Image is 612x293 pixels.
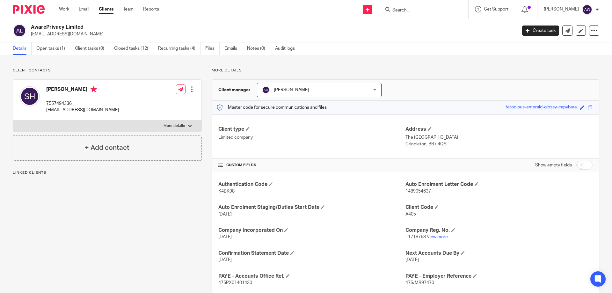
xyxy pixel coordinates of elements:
span: 1489054637 [405,189,431,194]
a: Team [123,6,134,12]
a: Clients [99,6,113,12]
h4: Auto Enrolment Staging/Duties Start Date [218,204,405,211]
a: Closed tasks (12) [114,42,153,55]
p: [EMAIL_ADDRESS][DOMAIN_NAME] [31,31,513,37]
div: ferocious-emerald-glossy-capybara [506,104,577,111]
h3: Client manager [218,87,251,93]
img: Pixie [13,5,45,14]
h4: Address [405,126,593,133]
input: Search [392,8,449,13]
h4: + Add contact [85,143,129,153]
a: Open tasks (1) [36,42,70,55]
a: Work [59,6,69,12]
span: 475PX01401430 [218,281,252,285]
span: A405 [405,212,416,216]
p: Grindleton, BB7 4QS [405,141,593,147]
p: More details [212,68,599,73]
a: Email [79,6,89,12]
p: Limited company [218,134,405,141]
span: Get Support [484,7,508,11]
span: K4BK98 [218,189,235,194]
img: svg%3E [262,86,270,94]
h4: PAYE - Employer Reference [405,273,593,280]
a: View more [427,235,448,239]
h4: Client Code [405,204,593,211]
p: 7557494336 [46,100,119,107]
img: svg%3E [582,4,592,15]
a: Create task [522,26,559,36]
span: [DATE] [218,235,232,239]
p: Master code for secure communications and files [217,104,327,111]
h4: Client type [218,126,405,133]
p: The [GEOGRAPHIC_DATA] [405,134,593,141]
h4: PAYE - Accounts Office Ref. [218,273,405,280]
h4: Next Accounts Due By [405,250,593,257]
span: [PERSON_NAME] [274,88,309,92]
a: Reports [143,6,159,12]
p: [PERSON_NAME] [544,6,579,12]
span: [DATE] [405,258,419,262]
h4: [PERSON_NAME] [46,86,119,94]
p: More details [164,123,185,128]
img: svg%3E [13,24,26,37]
a: Notes (0) [247,42,270,55]
h4: CUSTOM FIELDS [218,163,405,168]
label: Show empty fields [535,162,572,168]
h4: Auto Enrolment Letter Code [405,181,593,188]
p: Linked clients [13,170,202,175]
a: Files [205,42,220,55]
span: 11718768 [405,235,426,239]
img: svg%3E [19,86,40,106]
h4: Confirmation Statement Date [218,250,405,257]
a: Audit logs [275,42,300,55]
span: 475/MB97470 [405,281,434,285]
i: Primary [91,86,97,92]
p: [EMAIL_ADDRESS][DOMAIN_NAME] [46,107,119,113]
a: Client tasks (0) [75,42,109,55]
a: Emails [224,42,242,55]
span: [DATE] [218,258,232,262]
a: Details [13,42,32,55]
span: [DATE] [218,212,232,216]
h4: Company Incorporated On [218,227,405,234]
a: Recurring tasks (4) [158,42,200,55]
h4: Company Reg. No. [405,227,593,234]
p: Client contacts [13,68,202,73]
h4: Authentication Code [218,181,405,188]
h2: AwarePrivacy Limited [31,24,416,31]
